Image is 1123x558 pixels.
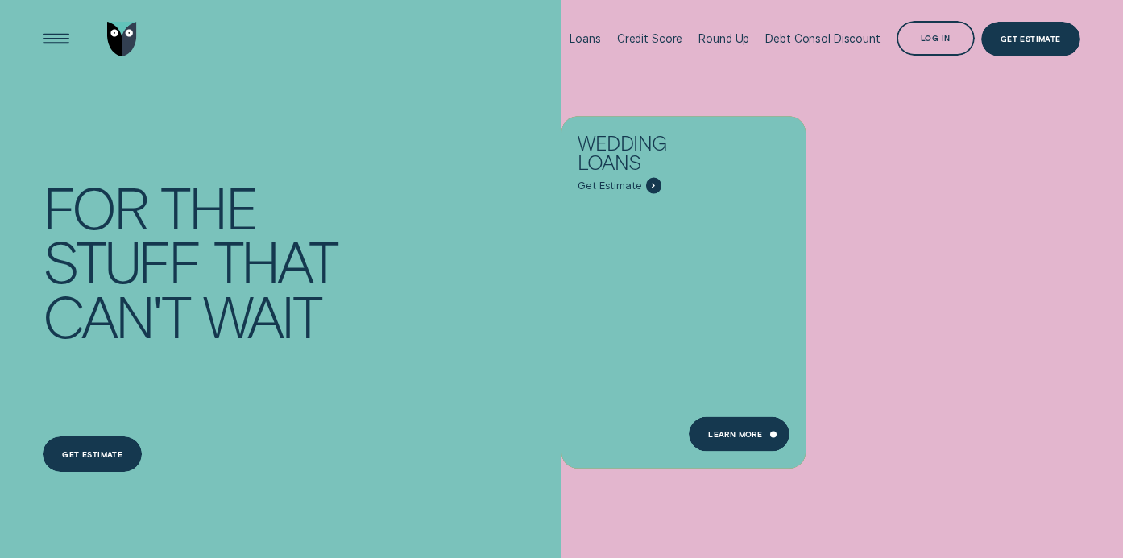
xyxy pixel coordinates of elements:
[897,21,975,56] button: Log in
[561,117,806,458] a: Wedding Loans - Learn more
[698,32,749,45] div: Round Up
[39,22,74,57] button: Open Menu
[43,180,342,343] h4: For the stuff that can't wait
[578,133,734,178] div: Wedding Loans
[981,22,1080,57] a: Get Estimate
[617,32,682,45] div: Credit Score
[765,32,880,45] div: Debt Consol Discount
[689,417,789,453] a: Learn more
[578,180,641,192] span: Get Estimate
[43,436,142,472] a: Get estimate
[107,22,136,57] img: Wisr
[570,32,600,45] div: Loans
